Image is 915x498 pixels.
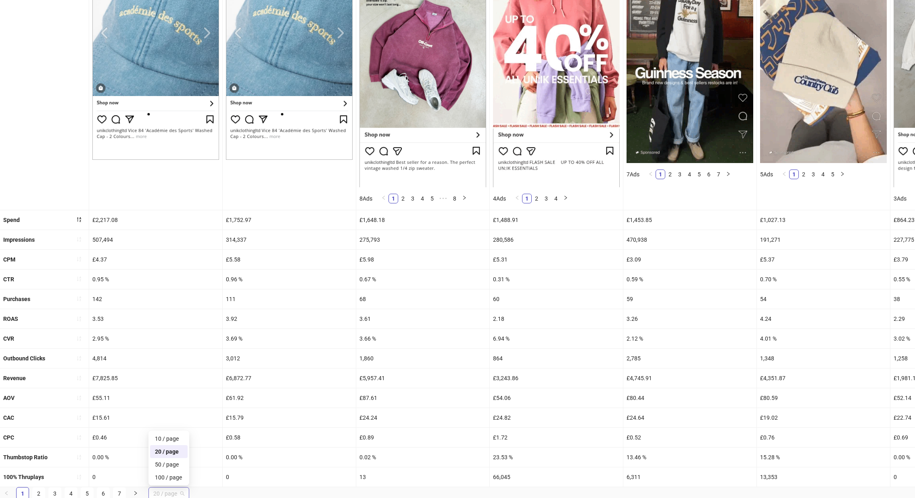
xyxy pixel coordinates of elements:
[460,194,469,203] button: right
[223,428,356,447] div: £0.58
[223,467,356,487] div: 0
[623,368,756,388] div: £4,745.91
[76,356,82,361] span: sort-ascending
[685,170,694,179] a: 4
[648,172,653,176] span: left
[757,230,890,249] div: 191,271
[490,408,623,427] div: £24.82
[3,355,45,362] b: Outbound Clicks
[356,329,489,348] div: 3.66 %
[155,460,183,469] div: 50 / page
[623,309,756,329] div: 3.26
[623,210,756,230] div: £1,453.85
[490,289,623,309] div: 60
[76,236,82,242] span: sort-ascending
[542,194,551,203] a: 3
[76,454,82,460] span: sort-ascending
[150,432,188,445] div: 10 / page
[541,194,551,203] li: 3
[418,194,427,203] li: 4
[3,434,14,441] b: CPC
[809,170,818,179] a: 3
[223,349,356,368] div: 3,012
[223,368,356,388] div: £6,872.77
[3,217,20,223] b: Spend
[757,270,890,289] div: 0.70 %
[3,395,15,401] b: AOV
[76,474,82,480] span: sort-ascending
[76,336,82,341] span: sort-ascending
[512,194,522,203] button: left
[223,210,356,230] div: £1,752.97
[450,194,460,203] li: 8
[757,408,890,427] div: £19.02
[133,491,138,496] span: right
[381,195,386,200] span: left
[665,169,675,179] li: 2
[490,230,623,249] div: 280,586
[840,172,845,176] span: right
[89,349,222,368] div: 4,814
[838,169,847,179] button: right
[356,428,489,447] div: £0.89
[356,467,489,487] div: 13
[89,289,222,309] div: 142
[223,250,356,269] div: £5.58
[561,194,570,203] button: right
[828,170,837,179] a: 5
[819,170,827,179] a: 4
[656,170,665,179] a: 1
[356,349,489,368] div: 1,860
[493,195,506,202] span: 4 Ads
[522,194,532,203] li: 1
[723,169,733,179] li: Next Page
[389,194,398,203] li: 1
[490,448,623,467] div: 23.53 %
[757,388,890,408] div: £80.59
[675,170,684,179] a: 3
[155,434,183,443] div: 10 / page
[356,270,489,289] div: 0.67 %
[623,467,756,487] div: 6,311
[428,194,437,203] a: 5
[150,445,188,458] div: 20 / page
[398,194,408,203] li: 2
[356,250,489,269] div: £5.98
[760,171,773,178] span: 5 Ads
[3,414,14,421] b: CAC
[408,194,418,203] li: 3
[757,210,890,230] div: £1,027.13
[437,194,450,203] span: •••
[704,169,714,179] li: 6
[223,388,356,408] div: £61.92
[427,194,437,203] li: 5
[3,236,35,243] b: Impressions
[623,270,756,289] div: 0.59 %
[490,368,623,388] div: £3,243.86
[399,194,407,203] a: 2
[418,194,427,203] a: 4
[757,289,890,309] div: 54
[779,169,789,179] li: Previous Page
[552,194,560,203] a: 4
[356,309,489,329] div: 3.61
[223,329,356,348] div: 3.69 %
[490,467,623,487] div: 66,045
[799,170,808,179] a: 2
[460,194,469,203] li: Next Page
[89,408,222,427] div: £15.61
[490,270,623,289] div: 0.31 %
[3,335,14,342] b: CVR
[356,408,489,427] div: £24.24
[515,195,520,200] span: left
[623,230,756,249] div: 470,938
[356,368,489,388] div: £5,957.41
[685,169,694,179] li: 4
[757,309,890,329] div: 4.24
[76,296,82,301] span: sort-ascending
[490,309,623,329] div: 2.18
[726,172,731,176] span: right
[779,169,789,179] button: left
[623,329,756,348] div: 2.12 %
